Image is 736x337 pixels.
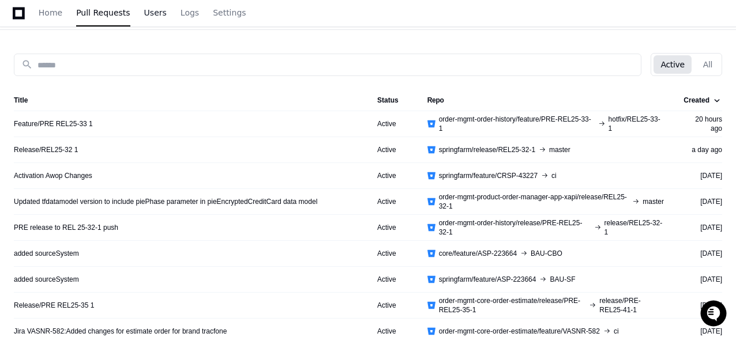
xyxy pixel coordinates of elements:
[76,9,130,16] span: Pull Requests
[684,96,720,105] div: Created
[14,301,94,310] a: Release/PRE REL25-35 1
[14,197,317,206] a: Updated tfdatamodel version to include piePhase parameter in pieEncryptedCreditCard data model
[684,96,709,105] div: Created
[377,96,399,105] div: Status
[531,249,562,258] span: BAU-CBO
[604,218,664,237] span: release/REL25-32-1
[682,145,722,154] div: a day ago
[14,275,79,284] a: added sourceSystem
[377,145,409,154] div: Active
[12,12,35,35] img: PlayerZero
[439,327,600,336] span: order-mgmt-core-order-estimate/feature/VASNR-582
[682,115,722,133] div: 20 hours ago
[115,121,140,130] span: Pylon
[439,249,517,258] span: core/feature/ASP-223664
[682,301,722,310] div: [DATE]
[144,9,167,16] span: Users
[418,90,673,111] th: Repo
[599,296,664,315] span: release/PRE-REL25-41-1
[682,327,722,336] div: [DATE]
[699,299,730,330] iframe: Open customer support
[551,171,557,180] span: ci
[14,171,92,180] a: Activation Awop Changes
[377,119,409,128] div: Active
[643,197,664,206] span: master
[39,9,62,16] span: Home
[14,119,93,128] a: Feature/PRE REL25-33 1
[439,145,535,154] span: springfarm/release/REL25-32-1
[12,46,210,65] div: Welcome
[439,171,538,180] span: springfarm/feature/CRSP-43227
[682,249,722,258] div: [DATE]
[377,197,409,206] div: Active
[213,9,246,16] span: Settings
[39,97,146,107] div: We're available if you need us!
[377,327,409,336] div: Active
[377,275,409,284] div: Active
[549,145,570,154] span: master
[614,327,619,336] span: ci
[12,86,32,107] img: 1736555170064-99ba0984-63c1-480f-8ee9-699278ef63ed
[377,301,409,310] div: Active
[439,218,591,237] span: order-mgmt-order-history/release/PRE-REL25-32-1
[682,275,722,284] div: [DATE]
[696,55,719,74] button: All
[81,120,140,130] a: Powered byPylon
[377,249,409,258] div: Active
[14,96,28,105] div: Title
[14,145,78,154] a: Release/REL25-32 1
[439,275,536,284] span: springfarm/feature/ASP-223664
[550,275,575,284] span: BAU-SF
[377,171,409,180] div: Active
[181,9,199,16] span: Logs
[682,197,722,206] div: [DATE]
[14,327,227,336] a: Jira VASNR-582:Added changes for estimate order for brand tracfone
[682,171,722,180] div: [DATE]
[439,296,586,315] span: order-mgmt-core-order-estimate/release/PRE-REL25-35-1
[21,59,33,70] mat-icon: search
[377,96,409,105] div: Status
[14,223,118,232] a: PRE release to REL 25-32-1 push
[196,89,210,103] button: Start new chat
[439,115,595,133] span: order-mgmt-order-history/feature/PRE-REL25-33-1
[39,86,189,97] div: Start new chat
[654,55,691,74] button: Active
[14,249,79,258] a: added sourceSystem
[14,96,359,105] div: Title
[609,115,664,133] span: hotfix/REL25-33-1
[377,223,409,232] div: Active
[682,223,722,232] div: [DATE]
[439,192,629,211] span: order-mgmt-product-order-manager-app-xapi/release/REL25-32-1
